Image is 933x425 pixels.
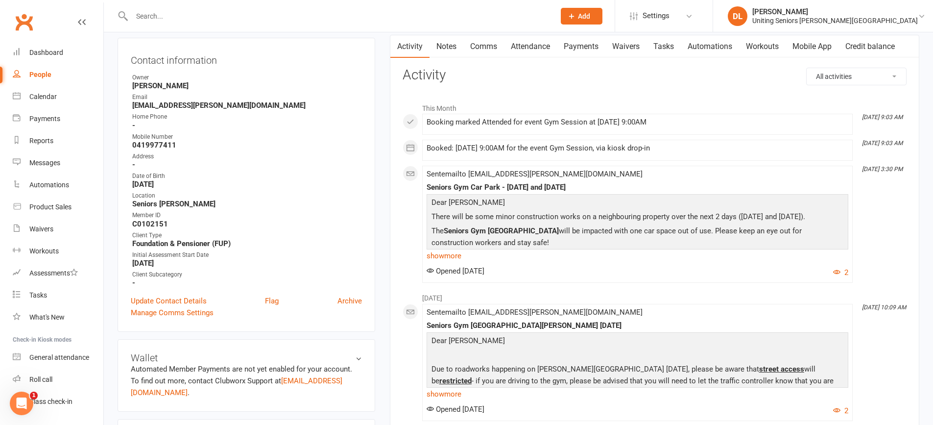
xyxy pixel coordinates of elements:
a: Attendance [504,35,557,58]
a: Clubworx [12,10,36,34]
div: Messages [29,159,60,167]
a: Payments [13,108,103,130]
a: What's New [13,306,103,328]
a: Credit balance [838,35,902,58]
span: 1 [30,392,38,400]
div: Dashboard [29,49,63,56]
strong: [EMAIL_ADDRESS][PERSON_NAME][DOMAIN_NAME] [132,101,362,110]
a: Mobile App [786,35,838,58]
div: General attendance [29,353,89,361]
a: Automations [681,35,739,58]
p: Dear [PERSON_NAME] [429,335,846,349]
a: Calendar [13,86,103,108]
a: Manage Comms Settings [131,307,214,319]
p: The will be impacted with one car space out of use. Please keep an eye out for construction worke... [429,225,846,251]
p: Due to roadworks happening on [PERSON_NAME][GEOGRAPHIC_DATA] [DATE], please be aware that will be... [429,363,846,413]
a: Flag [265,295,279,307]
a: Notes [430,35,463,58]
a: Tasks [646,35,681,58]
strong: Foundation & Pensioner (FUP) [132,239,362,248]
iframe: Intercom live chat [10,392,33,415]
span: Sent email to [EMAIL_ADDRESS][PERSON_NAME][DOMAIN_NAME] [427,308,643,317]
div: Client Type [132,231,362,240]
button: 2 [833,405,848,417]
a: Messages [13,152,103,174]
div: Owner [132,73,362,82]
div: Seniors Gym [GEOGRAPHIC_DATA][PERSON_NAME] [DATE] [427,322,848,330]
div: Reports [29,137,53,145]
a: Update Contact Details [131,295,207,307]
button: Add [561,8,602,25]
div: Member ID [132,211,362,220]
li: This Month [403,98,907,114]
a: show more [427,249,848,263]
div: Booked: [DATE] 9:00AM for the event Gym Session, via kiosk drop-in [427,144,848,152]
strong: [PERSON_NAME] [132,81,362,90]
strong: Seniors [PERSON_NAME] [132,200,362,208]
a: Waivers [605,35,646,58]
div: What's New [29,313,65,321]
div: Home Phone [132,112,362,122]
div: People [29,71,51,78]
h3: Activity [403,68,907,83]
a: Reports [13,130,103,152]
input: Search... [129,9,548,23]
div: Roll call [29,375,52,383]
p: Dear [PERSON_NAME] [429,197,846,211]
a: Workouts [739,35,786,58]
div: Waivers [29,225,53,233]
a: Automations [13,174,103,196]
strong: - [132,160,362,169]
a: Dashboard [13,42,103,64]
strong: [DATE] [132,259,362,268]
i: [DATE] 9:03 AM [862,114,903,121]
span: Opened [DATE] [427,267,484,275]
span: Sent email to [EMAIL_ADDRESS][PERSON_NAME][DOMAIN_NAME] [427,170,643,178]
div: Workouts [29,247,59,255]
span: Seniors Gym [GEOGRAPHIC_DATA] [444,226,559,235]
div: Payments [29,115,60,123]
i: [DATE] 10:09 AM [862,304,906,311]
div: Date of Birth [132,172,362,181]
a: People [13,64,103,86]
a: show more [427,387,848,401]
h3: Wallet [131,352,362,363]
div: Uniting Seniors [PERSON_NAME][GEOGRAPHIC_DATA] [752,16,918,25]
div: Automations [29,181,69,189]
li: [DATE] [403,288,907,303]
div: Calendar [29,93,57,100]
div: Initial Assessment Start Date [132,250,362,260]
strong: - [132,121,362,130]
p: There will be some minor construction works on a neighbouring property over the next 2 days ([DAT... [429,211,846,225]
div: Email [132,93,362,102]
i: [DATE] 9:03 AM [862,140,903,147]
div: Seniors Gym Car Park - [DATE] and [DATE] [427,183,848,192]
a: Roll call [13,369,103,391]
div: Client Subcategory [132,270,362,279]
a: Waivers [13,218,103,240]
div: Class check-in [29,398,72,405]
div: Product Sales [29,203,72,211]
div: DL [728,6,747,26]
a: Class kiosk mode [13,391,103,413]
a: Activity [390,35,430,58]
a: Tasks [13,284,103,306]
a: Workouts [13,240,103,262]
strong: [DATE] [132,180,362,189]
span: restricted [439,376,472,385]
strong: 0419977411 [132,141,362,150]
span: street access [759,365,804,374]
a: Product Sales [13,196,103,218]
div: Mobile Number [132,132,362,142]
strong: - [132,278,362,287]
button: 2 [833,267,848,278]
a: Comms [463,35,504,58]
a: Archive [337,295,362,307]
a: General attendance kiosk mode [13,347,103,369]
no-payment-system: Automated Member Payments are not yet enabled for your account. To find out more, contact Clubwor... [131,365,352,397]
div: Assessments [29,269,78,277]
a: Assessments [13,262,103,284]
span: Opened [DATE] [427,405,484,414]
div: Booking marked Attended for event Gym Session at [DATE] 9:00AM [427,118,848,126]
span: Add [578,12,590,20]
